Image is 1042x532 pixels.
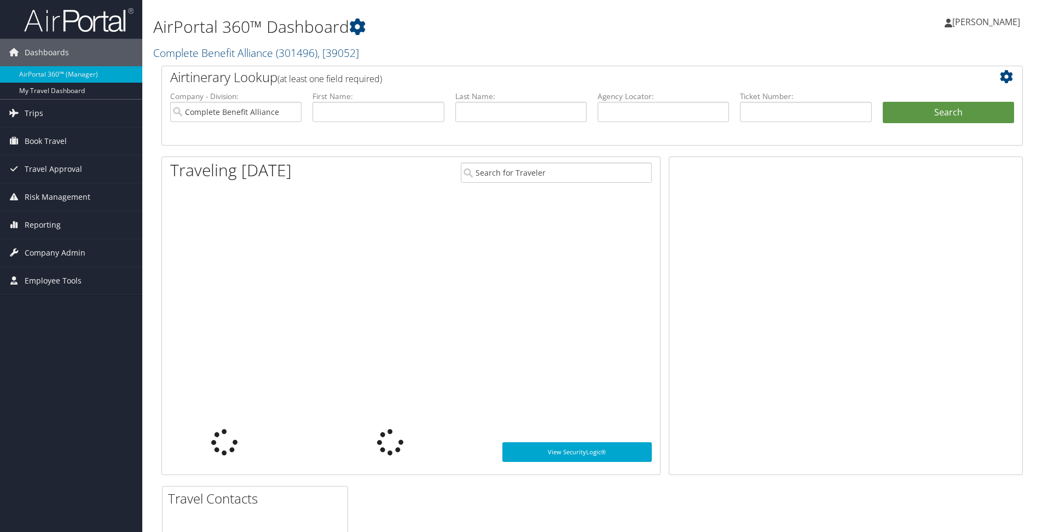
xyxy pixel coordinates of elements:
[952,16,1020,28] span: [PERSON_NAME]
[25,128,67,155] span: Book Travel
[170,91,302,102] label: Company - Division:
[170,68,942,86] h2: Airtinerary Lookup
[883,102,1014,124] button: Search
[25,211,61,239] span: Reporting
[170,159,292,182] h1: Traveling [DATE]
[317,45,359,60] span: , [ 39052 ]
[25,155,82,183] span: Travel Approval
[25,100,43,127] span: Trips
[24,7,134,33] img: airportal-logo.png
[945,5,1031,38] a: [PERSON_NAME]
[153,15,738,38] h1: AirPortal 360™ Dashboard
[25,39,69,66] span: Dashboards
[455,91,587,102] label: Last Name:
[153,45,359,60] a: Complete Benefit Alliance
[276,45,317,60] span: ( 301496 )
[25,183,90,211] span: Risk Management
[740,91,871,102] label: Ticket Number:
[277,73,382,85] span: (at least one field required)
[461,163,652,183] input: Search for Traveler
[312,91,444,102] label: First Name:
[502,442,652,462] a: View SecurityLogic®
[25,267,82,294] span: Employee Tools
[25,239,85,267] span: Company Admin
[168,489,348,508] h2: Travel Contacts
[598,91,729,102] label: Agency Locator:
